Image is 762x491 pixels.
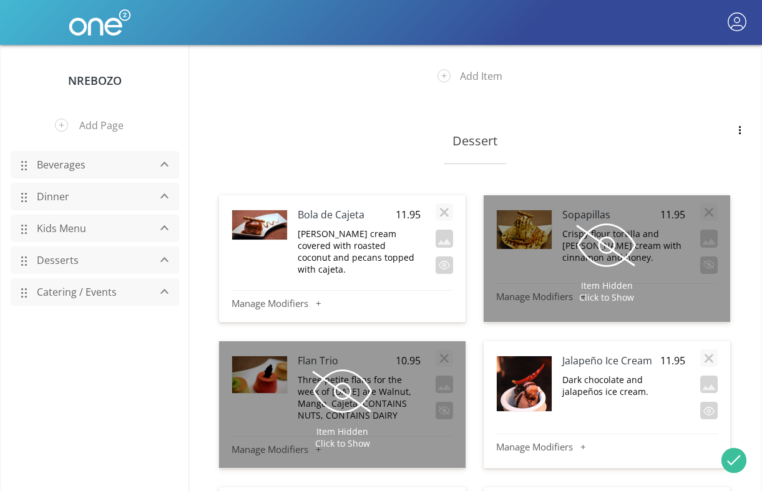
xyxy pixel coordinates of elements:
button: Exclude this item when you publish your menu [700,402,718,419]
p: Dark chocolate and jalapeños ice cream. [562,374,685,397]
span: 11.95 [396,208,420,221]
span: Item Hidden [316,425,368,437]
a: Beverages [31,153,149,177]
button: Add an image to this item [700,376,718,393]
h4: Jalapeño Ice Cream [562,354,660,367]
a: NRebozo [68,73,122,88]
button: Add an image to this item [436,230,453,247]
span: Click to Show [579,291,634,303]
span: 11.95 [660,354,685,367]
button: Add Page [46,109,144,142]
button: Manage Modifiers [496,440,718,453]
button: Manage Modifiers [232,297,453,309]
span: Item Hidden [581,280,633,291]
a: Dinner [31,185,149,208]
button: Exclude this item when you publish your menu [436,256,453,274]
img: Image Preview [232,210,287,239]
a: Desserts [31,248,149,272]
img: Image Preview [497,356,552,438]
p: [PERSON_NAME] cream covered with roasted coconut and pecans topped with cajeta. [298,228,420,275]
a: Catering / Events [31,280,149,304]
h4: Bola de Cajeta [298,208,395,221]
span: Click to Show [315,437,370,449]
button: Add Item [428,60,522,92]
h3: Dessert [238,132,712,149]
a: Kids Menu [31,216,149,240]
